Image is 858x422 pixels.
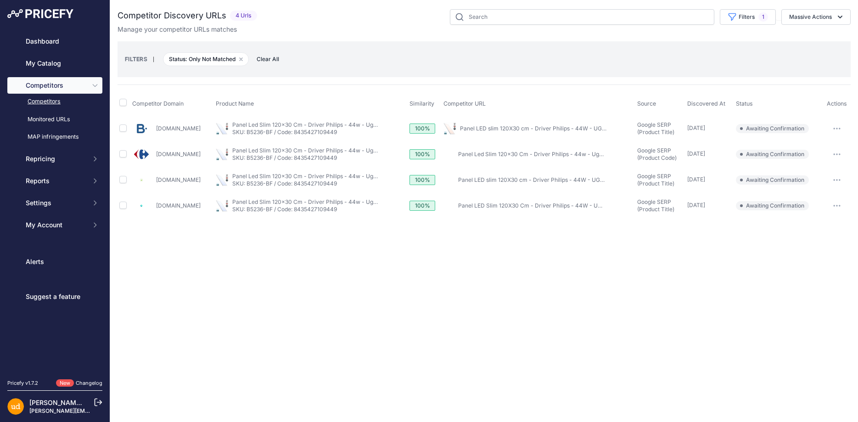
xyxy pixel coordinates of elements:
span: Reports [26,176,86,186]
button: Clear All [252,55,284,64]
h2: Competitor Discovery URLs [118,9,226,22]
span: My Account [26,220,86,230]
div: 100% [409,149,435,159]
input: Search [450,9,714,25]
p: Manage your competitor URLs matches [118,25,237,34]
span: [DATE] [687,176,705,183]
button: Competitors [7,77,102,94]
a: Panel Led Slim 120x30 Cm - Driver Philips - 44w - Ugr19 [232,147,381,154]
button: Settings [7,195,102,211]
a: Panel LED slim 120X30 cm - Driver Philips - 44W - UGR19 [458,176,609,183]
span: 4 Urls [230,11,257,21]
span: Status [736,100,753,107]
span: Competitors [26,81,86,90]
span: Awaiting Confirmation [736,124,809,133]
a: [DOMAIN_NAME] [156,125,201,132]
span: Awaiting Confirmation [736,150,809,159]
a: Panel Led Slim 120x30 Cm - Driver Philips - 44w - Ugr19 [232,121,381,128]
a: My Catalog [7,55,102,72]
div: 100% [409,175,435,185]
span: Google SERP (Product Title) [637,121,674,135]
span: 1 [758,12,768,22]
span: Product Name [216,100,254,107]
a: Suggest a feature [7,288,102,305]
span: Competitor URL [443,100,486,107]
span: [DATE] [687,202,705,208]
span: Source [637,100,656,107]
img: Pricefy Logo [7,9,73,18]
small: | [147,56,160,62]
a: Panel LED Slim 120X30 Cm - Driver Philips - 44W - UGR19 [458,202,611,209]
a: Dashboard [7,33,102,50]
div: 100% [409,201,435,211]
button: Massive Actions [781,9,851,25]
span: Google SERP (Product Title) [637,173,674,187]
a: [DOMAIN_NAME] [156,151,201,158]
a: [DOMAIN_NAME] [156,202,201,209]
span: Similarity [409,100,434,107]
a: Panel Led Slim 120x30 Cm - Driver Philips - 44w - Ugr19 [232,173,381,180]
a: SKU: B5236-BF / Code: 8435427109449 [232,206,337,213]
a: Panel LED slim 120X30 cm - Driver Philips - 44W - UGR19 [460,125,611,132]
a: Changelog [76,380,102,386]
div: Pricefy v1.7.2 [7,379,38,387]
a: [DOMAIN_NAME] [156,176,201,183]
a: [PERSON_NAME][EMAIL_ADDRESS][DOMAIN_NAME] [29,407,171,414]
span: Awaiting Confirmation [736,175,809,185]
span: New [56,379,74,387]
a: SKU: B5236-BF / Code: 8435427109449 [232,129,337,135]
span: Competitor Domain [132,100,184,107]
div: 100% [409,124,435,134]
a: Panel Led Slim 120x30 Cm - Driver Philips - 44w - Ugr19 [458,151,607,158]
span: Actions [827,100,847,107]
a: SKU: B5236-BF / Code: 8435427109449 [232,154,337,161]
span: Awaiting Confirmation [736,201,809,210]
a: MAP infringements [7,129,102,145]
button: My Account [7,217,102,233]
a: Panel Led Slim 120x30 Cm - Driver Philips - 44w - Ugr19 [232,198,381,205]
button: Repricing [7,151,102,167]
a: SKU: B5236-BF / Code: 8435427109449 [232,180,337,187]
span: [DATE] [687,150,705,157]
button: Reports [7,173,102,189]
nav: Sidebar [7,33,102,368]
button: Filters1 [720,9,776,25]
a: Competitors [7,94,102,110]
a: Alerts [7,253,102,270]
a: [PERSON_NAME] d [29,399,88,406]
a: Monitored URLs [7,112,102,128]
span: Discovered At [687,100,725,107]
span: Status: Only Not Matched [163,52,249,66]
span: Google SERP (Product Title) [637,198,674,213]
span: [DATE] [687,124,705,131]
small: FILTERS [125,56,147,62]
span: Google SERP (Product Code) [637,147,677,161]
span: Settings [26,198,86,208]
span: Repricing [26,154,86,163]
